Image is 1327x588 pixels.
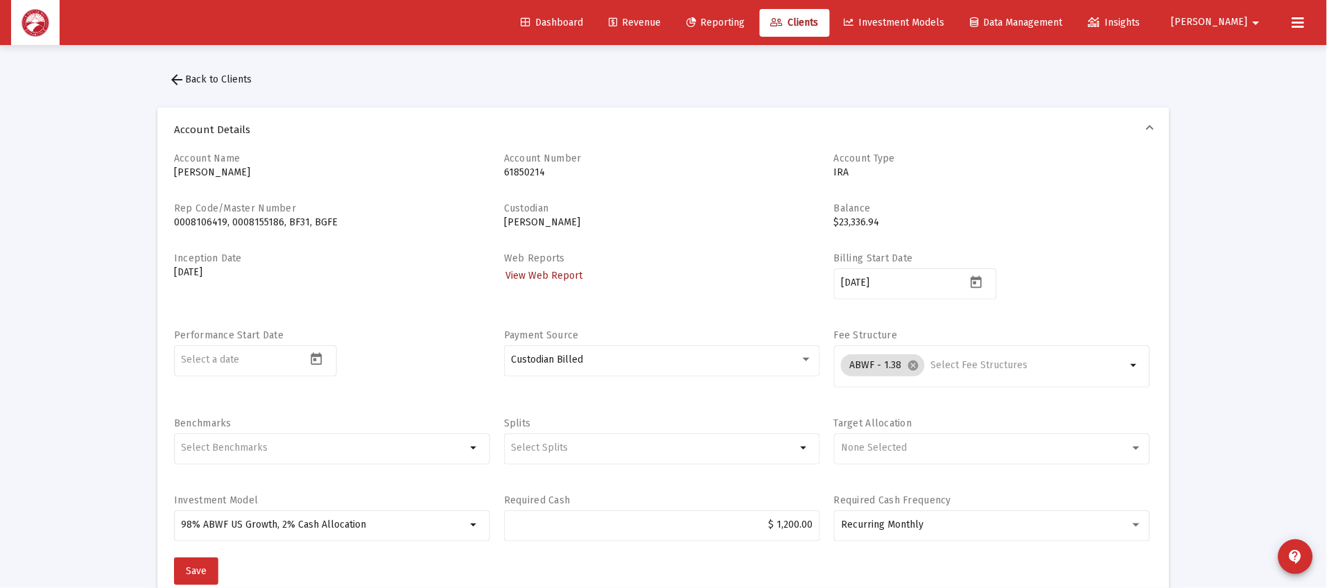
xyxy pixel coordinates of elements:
[504,329,579,341] label: Payment Source
[174,153,240,164] label: Account Name
[182,440,467,456] mat-chip-list: Selection
[930,360,1126,371] input: Select Fee Structures
[174,202,296,214] label: Rep Code/Master Number
[174,252,242,264] label: Inception Date
[174,266,490,279] p: [DATE]
[157,66,263,94] button: Back to Clients
[960,9,1074,37] a: Data Management
[182,519,467,530] input: 98% ABWF US Growth, 2% Cash Allocation
[466,440,483,456] mat-icon: arrow_drop_down
[1172,17,1248,28] span: [PERSON_NAME]
[1248,9,1265,37] mat-icon: arrow_drop_down
[971,17,1063,28] span: Data Management
[1077,9,1152,37] a: Insights
[609,17,661,28] span: Revenue
[686,17,745,28] span: Reporting
[841,352,1126,379] mat-chip-list: Selection
[174,557,218,585] button: Save
[511,519,813,530] input: $2000.00
[21,9,49,37] img: Dashboard
[796,440,813,456] mat-icon: arrow_drop_down
[182,354,306,365] input: Select a date
[306,349,327,369] button: Open calendar
[841,519,923,530] span: Recurring Monthly
[834,252,913,264] label: Billing Start Date
[841,354,925,377] mat-chip: ABWF - 1.38
[174,417,232,429] label: Benchmarks
[760,9,830,37] a: Clients
[834,329,898,341] label: Fee Structure
[771,17,819,28] span: Clients
[1126,357,1143,374] mat-icon: arrow_drop_down
[1089,17,1140,28] span: Insights
[186,565,207,577] span: Save
[511,440,796,456] mat-chip-list: Selection
[466,517,483,533] mat-icon: arrow_drop_down
[510,9,594,37] a: Dashboard
[511,442,796,453] input: Select Splits
[598,9,672,37] a: Revenue
[907,359,919,372] mat-icon: cancel
[844,17,945,28] span: Investment Models
[504,417,531,429] label: Splits
[504,153,582,164] label: Account Number
[168,71,185,88] mat-icon: arrow_back
[834,153,895,164] label: Account Type
[174,329,284,341] label: Performance Start Date
[168,73,252,85] span: Back to Clients
[834,202,871,214] label: Balance
[841,277,966,288] input: Select a date
[966,272,986,292] button: Open calendar
[504,252,565,264] label: Web Reports
[505,270,582,282] span: View Web Report
[511,354,583,365] span: Custodian Billed
[174,494,258,506] label: Investment Model
[834,417,912,429] label: Target Allocation
[174,123,1147,137] span: Account Details
[833,9,956,37] a: Investment Models
[504,266,584,286] a: View Web Report
[182,442,467,453] input: Select Benchmarks
[834,166,1150,180] p: IRA
[521,17,583,28] span: Dashboard
[504,216,820,230] p: [PERSON_NAME]
[504,202,549,214] label: Custodian
[834,494,951,506] label: Required Cash Frequency
[834,216,1150,230] p: $23,336.94
[1155,8,1281,36] button: [PERSON_NAME]
[174,216,490,230] p: 0008106419, 0008155186, BF31, BGFE
[675,9,756,37] a: Reporting
[841,442,907,453] span: None Selected
[174,166,490,180] p: [PERSON_NAME]
[504,166,820,180] p: 61850214
[1287,548,1304,565] mat-icon: contact_support
[157,107,1170,152] mat-expansion-panel-header: Account Details
[504,494,571,506] label: Required Cash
